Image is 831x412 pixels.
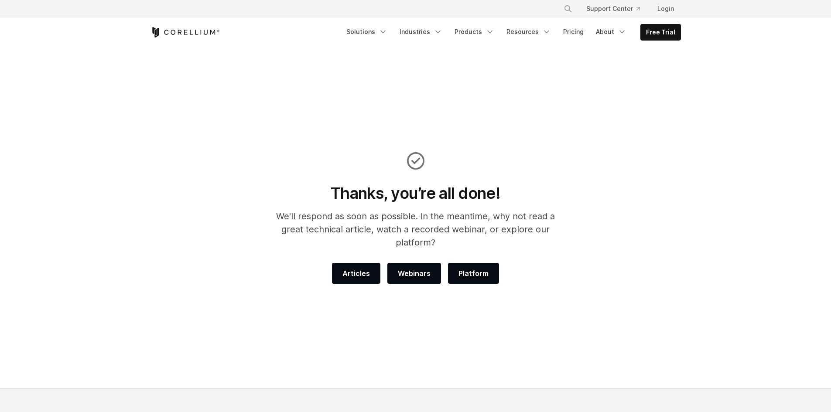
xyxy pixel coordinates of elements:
a: Solutions [341,24,393,40]
div: Navigation Menu [553,1,681,17]
p: We'll respond as soon as possible. In the meantime, why not read a great technical article, watch... [264,210,567,249]
a: Free Trial [641,24,681,40]
a: Resources [501,24,556,40]
button: Search [560,1,576,17]
a: Articles [332,263,380,284]
a: Platform [448,263,499,284]
a: Webinars [387,263,441,284]
span: Platform [458,268,489,279]
h1: Thanks, you’re all done! [264,184,567,203]
span: Articles [342,268,370,279]
a: Login [650,1,681,17]
a: Pricing [558,24,589,40]
a: About [591,24,632,40]
div: Navigation Menu [341,24,681,41]
a: Support Center [579,1,647,17]
a: Products [449,24,499,40]
span: Webinars [398,268,431,279]
a: Industries [394,24,448,40]
a: Corellium Home [150,27,220,37]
